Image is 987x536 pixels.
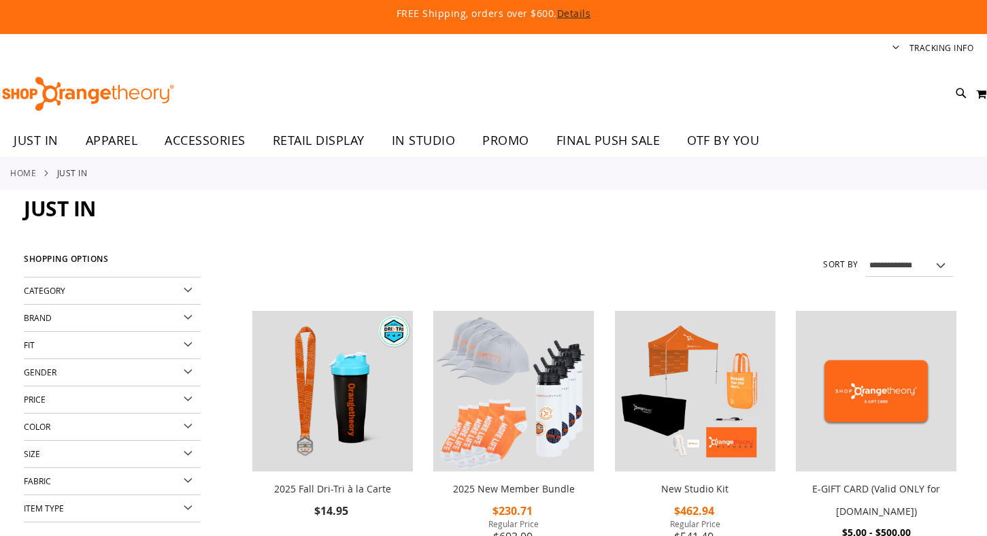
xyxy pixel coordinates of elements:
span: IN STUDIO [392,125,456,156]
span: Price [24,394,46,405]
a: FINAL PUSH SALE [543,125,674,156]
span: Brand [24,312,52,323]
span: Gender [24,367,56,378]
a: New Studio Kit [661,482,729,495]
div: Color [24,414,201,441]
span: $230.71 [492,503,535,518]
span: Fit [24,339,35,350]
div: Fabric [24,468,201,495]
span: Category [24,285,65,296]
img: 2025 New Member Bundle [433,311,594,471]
a: Details [557,7,591,20]
span: $14.95 [314,503,350,518]
a: New Studio Kit [615,311,775,474]
div: Item Type [24,495,201,522]
strong: JUST IN [57,167,88,179]
span: ACCESSORIES [165,125,246,156]
a: RETAIL DISPLAY [259,125,378,156]
span: Regular Price [433,518,594,529]
span: $462.94 [674,503,716,518]
span: Color [24,421,50,432]
div: Brand [24,305,201,332]
label: Sort By [823,258,858,270]
a: ACCESSORIES [151,125,259,156]
div: Category [24,278,201,305]
a: 2025 Fall Dri-Tri à la Carte [252,311,413,474]
a: Home [10,167,36,179]
span: FINAL PUSH SALE [556,125,660,156]
a: Tracking Info [909,42,974,54]
span: PROMO [482,125,529,156]
img: New Studio Kit [615,311,775,471]
a: 2025 New Member Bundle [453,482,575,495]
span: OTF BY YOU [687,125,759,156]
button: Account menu [892,42,899,55]
div: Gender [24,359,201,386]
strong: Shopping Options [24,248,201,278]
img: E-GIFT CARD (Valid ONLY for ShopOrangetheory.com) [796,311,956,471]
span: Fabric [24,475,51,486]
span: Item Type [24,503,64,514]
a: OTF BY YOU [673,125,773,156]
a: IN STUDIO [378,125,469,156]
a: 2025 Fall Dri-Tri à la Carte [274,482,391,495]
span: APPAREL [86,125,138,156]
span: JUST IN [24,195,96,222]
span: RETAIL DISPLAY [273,125,365,156]
div: Fit [24,332,201,359]
img: 2025 Fall Dri-Tri à la Carte [252,311,413,471]
p: FREE Shipping, orders over $600. [85,7,901,20]
a: E-GIFT CARD (Valid ONLY for ShopOrangetheory.com) [796,311,956,474]
a: E-GIFT CARD (Valid ONLY for [DOMAIN_NAME]) [812,482,940,518]
span: Regular Price [615,518,775,529]
a: APPAREL [72,125,152,156]
a: PROMO [469,125,543,156]
div: Size [24,441,201,468]
span: JUST IN [14,125,58,156]
a: 2025 New Member Bundle [433,311,594,474]
div: Price [24,386,201,414]
span: Size [24,448,40,459]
